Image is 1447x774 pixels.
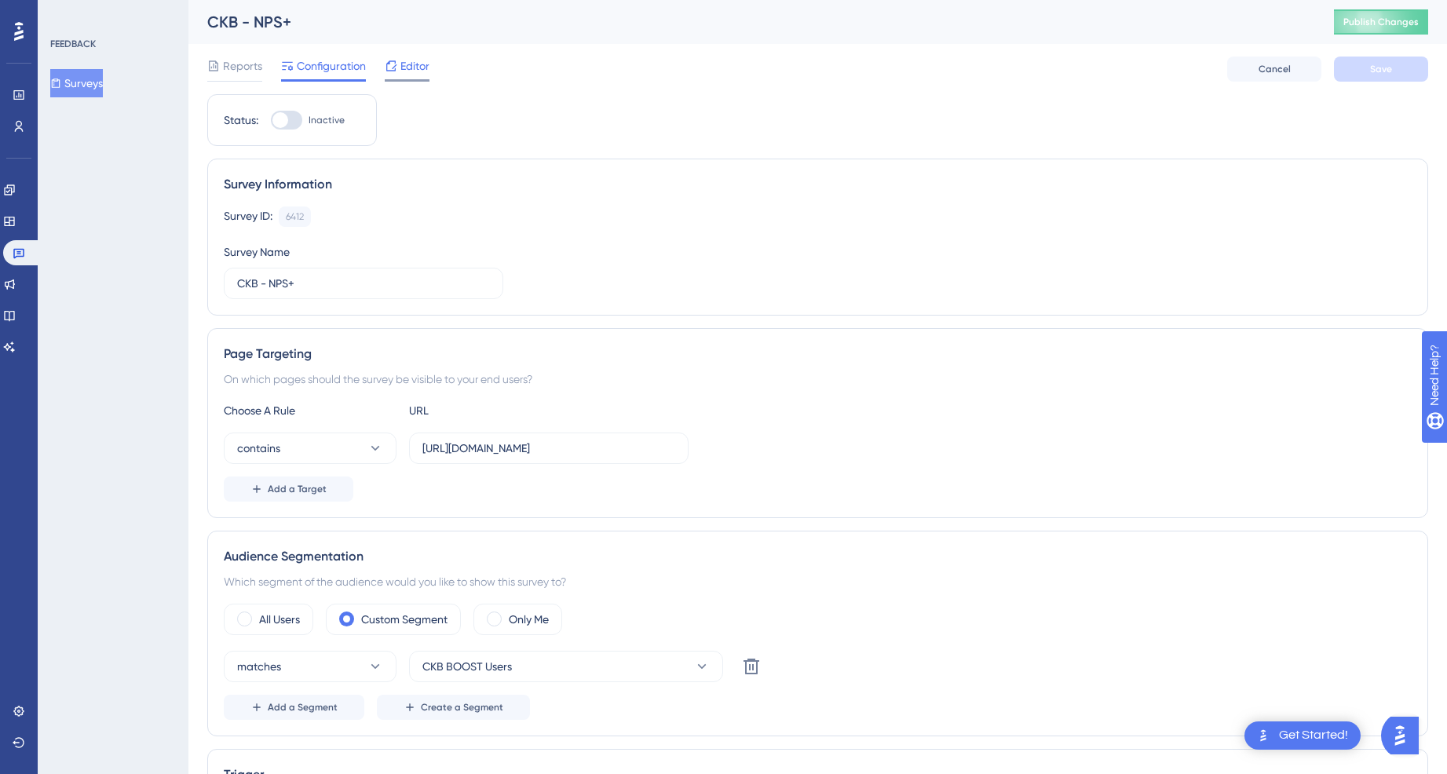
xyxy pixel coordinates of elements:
div: Survey Name [224,243,290,261]
div: 6412 [286,210,304,223]
span: matches [237,657,281,676]
button: matches [224,651,396,682]
span: Editor [400,57,429,75]
span: contains [237,439,280,458]
iframe: UserGuiding AI Assistant Launcher [1381,712,1428,759]
div: URL [409,401,582,420]
span: Configuration [297,57,366,75]
div: Survey Information [224,175,1412,194]
div: Survey ID: [224,206,272,227]
div: FEEDBACK [50,38,96,50]
label: Only Me [509,610,549,629]
div: Which segment of the audience would you like to show this survey to? [224,572,1412,591]
span: Publish Changes [1343,16,1419,28]
span: Add a Segment [268,701,338,714]
span: Reports [223,57,262,75]
button: Add a Segment [224,695,364,720]
span: Cancel [1259,63,1291,75]
div: Audience Segmentation [224,547,1412,566]
button: Add a Target [224,476,353,502]
div: Page Targeting [224,345,1412,363]
button: Create a Segment [377,695,530,720]
span: CKB BOOST Users [422,657,512,676]
button: Save [1334,57,1428,82]
span: Create a Segment [421,701,503,714]
span: Inactive [309,114,345,126]
img: launcher-image-alternative-text [1254,726,1273,745]
span: Need Help? [37,4,98,23]
div: On which pages should the survey be visible to your end users? [224,370,1412,389]
button: Publish Changes [1334,9,1428,35]
div: CKB - NPS+ [207,11,1295,33]
div: Open Get Started! checklist [1244,721,1361,750]
label: Custom Segment [361,610,448,629]
div: Status: [224,111,258,130]
span: Save [1370,63,1392,75]
div: Choose A Rule [224,401,396,420]
button: CKB BOOST Users [409,651,723,682]
span: Add a Target [268,483,327,495]
button: contains [224,433,396,464]
input: Type your Survey name [237,275,490,292]
label: All Users [259,610,300,629]
div: Get Started! [1279,727,1348,744]
input: yourwebsite.com/path [422,440,675,457]
button: Cancel [1227,57,1321,82]
button: Surveys [50,69,103,97]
